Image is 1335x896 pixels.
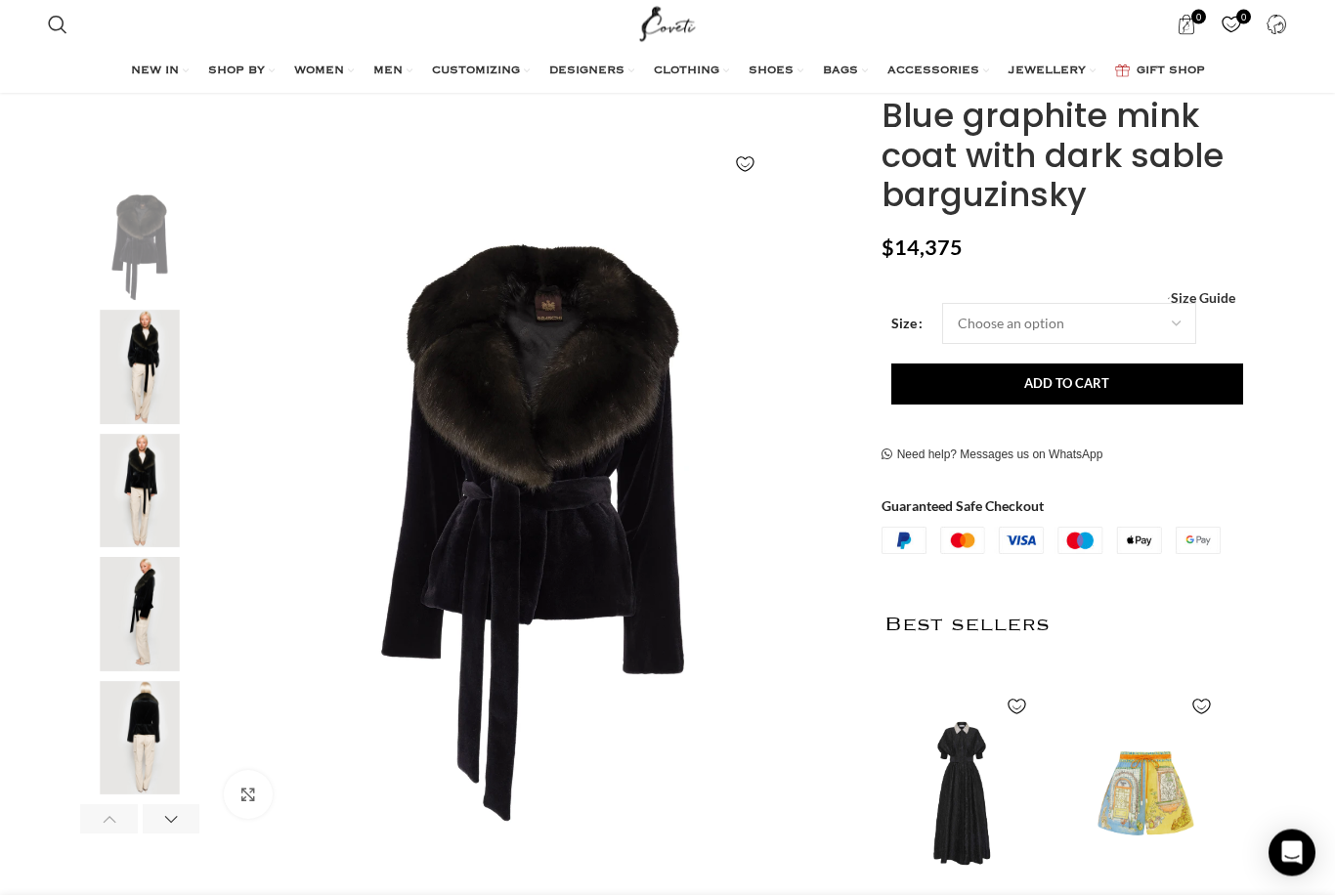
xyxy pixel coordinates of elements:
a: Site logo [635,15,701,31]
div: 5 / 8 [80,682,199,806]
a: SHOES [749,52,803,91]
img: Blue graphite mink coat with dark sable barguzinsky - Image 4 [80,558,199,672]
a: Search [38,5,77,44]
h1: Blue graphite mink coat with dark sable barguzinsky [882,97,1250,216]
a: 0 [1167,5,1207,44]
div: Main navigation [38,52,1297,91]
a: MEN [373,52,412,91]
span: BAGS [823,64,858,79]
a: JEWELLERY [1009,52,1096,91]
a: BAGS [823,52,868,91]
span: DESIGNERS [549,64,624,79]
h2: Best sellers [884,575,1224,677]
bdi: 14,375 [882,235,963,261]
a: SHOP BY [208,52,275,91]
a: ACCESSORIES [887,52,989,91]
a: WOMEN [294,52,354,91]
img: Coveti [80,187,199,301]
div: My Wishlist [1212,5,1252,44]
div: 3 / 8 [80,435,199,559]
span: NEW IN [131,64,179,79]
span: 0 [1236,10,1251,24]
strong: Guaranteed Safe Checkout [882,498,1044,515]
img: Coveti [209,187,857,834]
span: CUSTOMIZING [432,64,520,79]
div: Next slide [143,805,200,834]
img: Blue Mink fur Coats [80,311,199,425]
span: $ [882,235,894,261]
span: CLOTHING [654,64,719,79]
span: SHOES [749,64,794,79]
a: CUSTOMIZING [432,52,530,91]
span: MEN [373,64,403,79]
span: SHOP BY [208,64,265,79]
img: GiftBag [1115,64,1130,77]
a: CLOTHING [654,52,729,91]
div: 1 / 8 [80,187,199,311]
a: NEW IN [131,52,189,91]
a: GIFT SHOP [1115,52,1205,91]
span: ACCESSORIES [887,64,979,79]
a: DESIGNERS [549,52,634,91]
span: GIFT SHOP [1137,64,1205,79]
a: 0 [1212,5,1252,44]
div: 2 / 8 [80,311,199,435]
div: 1 / 8 [204,187,862,834]
span: 0 [1191,10,1206,24]
div: Open Intercom Messenger [1269,830,1315,876]
span: WOMEN [294,64,344,79]
img: designer fur jacket [80,682,199,796]
div: 4 / 8 [80,558,199,682]
button: Add to cart [891,364,1243,405]
label: Size [891,314,923,335]
a: Need help? Messages us on WhatsApp [882,448,1103,464]
span: JEWELLERY [1009,64,1086,79]
img: guaranteed-safe-checkout-bordered.j [882,528,1221,555]
div: Previous slide [80,805,138,834]
img: mink fur [80,435,199,549]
